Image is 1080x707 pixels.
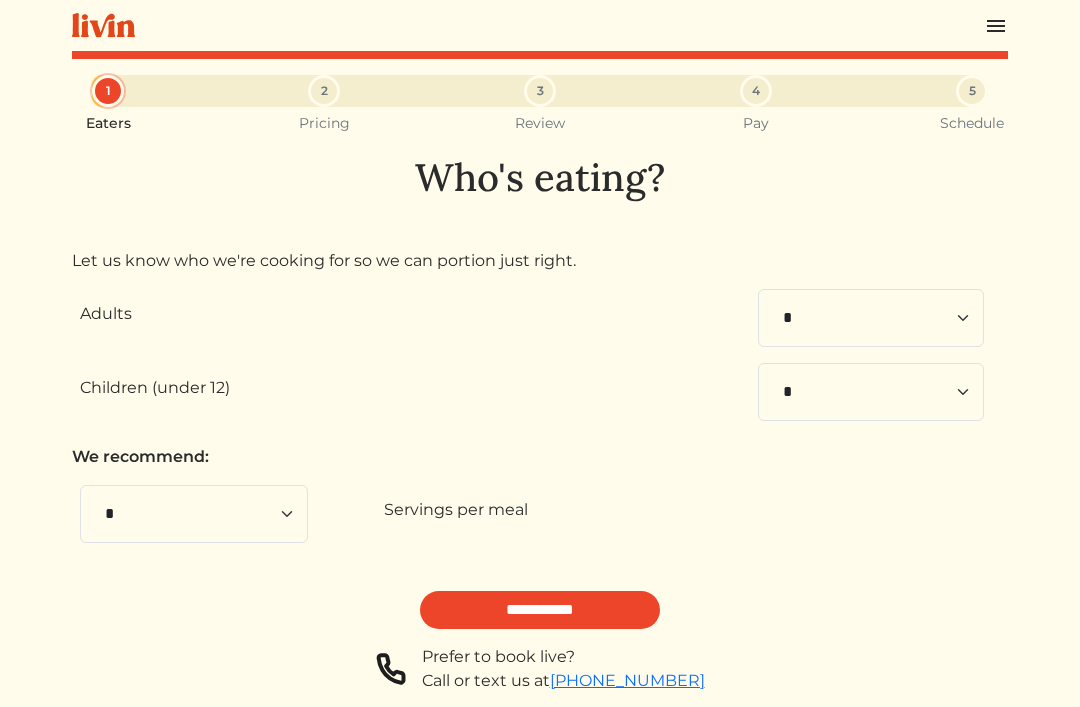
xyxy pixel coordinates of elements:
[743,115,769,132] small: Pay
[72,445,1008,469] p: We recommend:
[537,82,544,100] span: 3
[72,13,135,38] img: livin-logo-a0d97d1a881af30f6274990eb6222085a2533c92bbd1e4f22c21b4f0d0e3210c.svg
[72,155,1008,201] h1: Who's eating?
[321,82,328,100] span: 2
[72,249,1008,273] p: Let us know who we're cooking for so we can portion just right.
[550,671,705,690] a: [PHONE_NUMBER]
[752,82,760,100] span: 4
[376,645,406,693] img: phone-a8f1853615f4955a6c6381654e1c0f7430ed919b147d78756318837811cda3a7.svg
[299,115,350,132] small: Pricing
[969,82,976,100] span: 5
[106,82,111,100] span: 1
[422,669,705,693] div: Call or text us at
[940,115,1004,132] small: Schedule
[422,645,705,669] div: Prefer to book live?
[80,302,132,326] label: Adults
[86,115,131,132] small: Eaters
[515,115,565,132] small: Review
[80,376,230,400] label: Children (under 12)
[984,14,1008,38] img: menu_hamburger-cb6d353cf0ecd9f46ceae1c99ecbeb4a00e71ca567a856bd81f57e9d8c17bb26.svg
[384,498,528,522] label: Servings per meal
